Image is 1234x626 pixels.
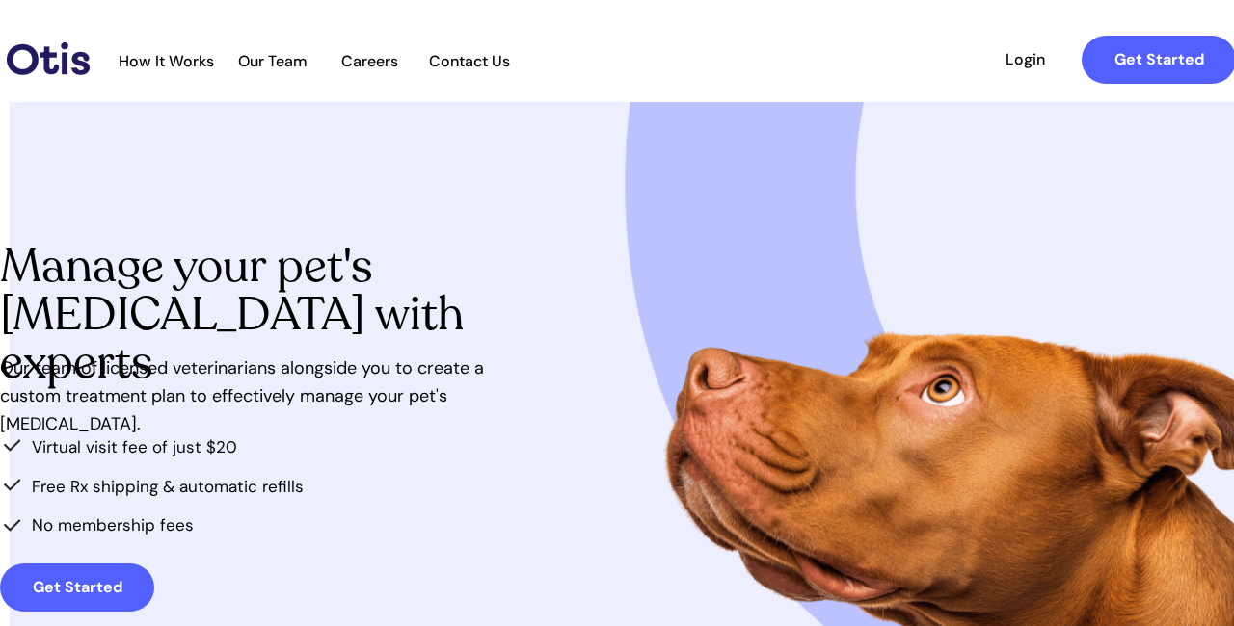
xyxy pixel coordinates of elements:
[322,52,416,71] a: Careers
[1114,49,1204,69] strong: Get Started
[33,577,122,597] strong: Get Started
[226,52,320,70] span: Our Team
[226,52,320,71] a: Our Team
[418,52,520,71] a: Contact Us
[32,514,194,535] span: No membership fees
[109,52,224,70] span: How It Works
[32,476,304,497] span: Free Rx shipping & automatic refills
[980,36,1069,84] a: Login
[322,52,416,70] span: Careers
[32,436,237,457] span: Virtual visit fee of just $20
[980,50,1069,68] span: Login
[109,52,224,71] a: How It Works
[418,52,520,70] span: Contact Us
